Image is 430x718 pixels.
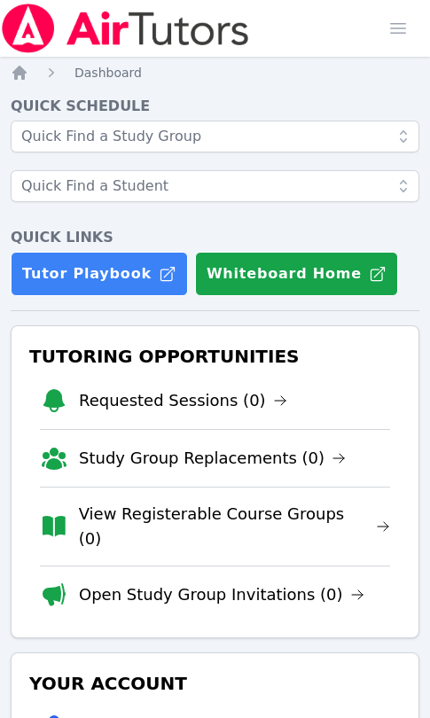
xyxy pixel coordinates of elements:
span: Dashboard [74,66,142,80]
input: Quick Find a Study Group [11,121,419,152]
a: Study Group Replacements (0) [79,446,346,471]
button: Whiteboard Home [195,252,398,296]
a: Requested Sessions (0) [79,388,287,413]
a: Open Study Group Invitations (0) [79,582,364,607]
a: View Registerable Course Groups (0) [79,502,390,551]
h4: Quick Links [11,227,419,248]
a: Dashboard [74,64,142,82]
nav: Breadcrumb [11,64,419,82]
a: Tutor Playbook [11,252,188,296]
h4: Quick Schedule [11,96,419,117]
h3: Tutoring Opportunities [26,340,404,372]
h3: Your Account [26,667,404,699]
input: Quick Find a Student [11,170,419,202]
